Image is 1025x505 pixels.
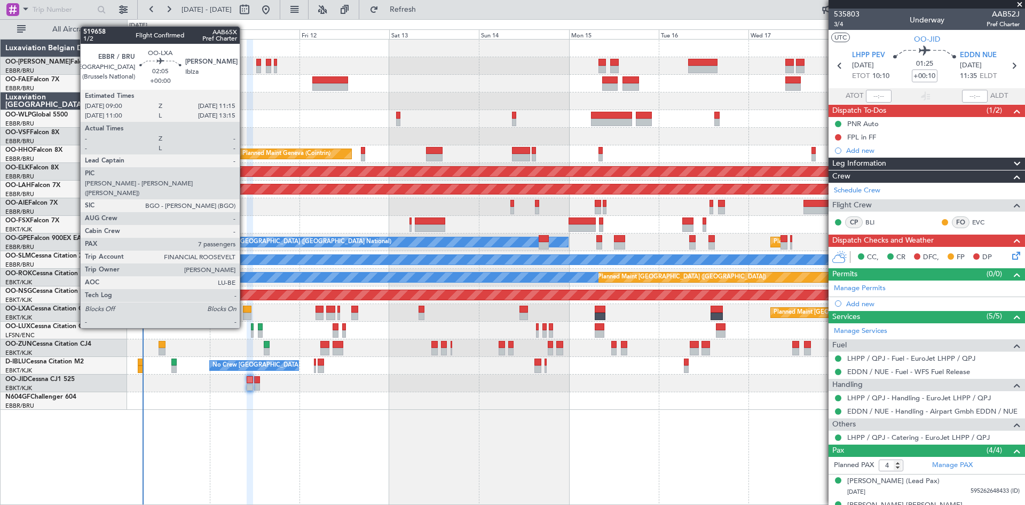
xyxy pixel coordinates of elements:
div: Wed 10 [120,29,210,39]
a: EBKT/KJK [5,226,32,234]
span: Leg Information [832,158,886,170]
a: EBBR/BRU [5,190,34,198]
span: All Aircraft [28,26,113,33]
a: Manage PAX [932,460,973,471]
div: No Crew [GEOGRAPHIC_DATA] ([GEOGRAPHIC_DATA] National) [212,358,391,374]
a: N604GFChallenger 604 [5,394,76,400]
a: D-IBLUCessna Citation M2 [5,359,84,365]
a: EBKT/KJK [5,278,32,286]
a: OO-LXACessna Citation CJ4 [5,306,90,312]
span: OO-SLM [5,253,31,259]
div: Mon 15 [569,29,659,39]
span: OO-FAE [5,76,30,83]
span: ETOT [852,71,870,82]
span: Permits [832,268,857,281]
span: ELDT [980,71,997,82]
a: Manage Services [834,326,887,337]
span: Fuel [832,339,847,352]
a: EBBR/BRU [5,84,34,92]
a: EBKT/KJK [5,296,32,304]
a: OO-WLPGlobal 5500 [5,112,68,118]
span: ATOT [846,91,863,102]
a: EBBR/BRU [5,173,34,181]
div: Underway [910,14,944,26]
a: EBKT/KJK [5,314,32,322]
span: 3/4 [834,20,860,29]
span: [DATE] [847,488,865,496]
a: OO-GPEFalcon 900EX EASy II [5,235,94,242]
div: Planned Maint [GEOGRAPHIC_DATA] ([GEOGRAPHIC_DATA]) [598,269,766,285]
span: Dispatch Checks and Weather [832,235,934,247]
div: FPL in FF [847,133,876,142]
a: EBBR/BRU [5,243,34,251]
label: Planned PAX [834,460,874,471]
a: EDDN / NUE - Fuel - WFS Fuel Release [847,367,970,376]
span: Flight Crew [832,199,872,212]
a: OO-ZUNCessna Citation CJ4 [5,341,91,347]
a: LFSN/ENC [5,331,35,339]
a: EBBR/BRU [5,120,34,128]
a: EVC [972,217,996,227]
span: 01:25 [916,59,933,69]
span: OO-NSG [5,288,32,294]
a: OO-ROKCessna Citation CJ4 [5,270,91,277]
a: EBBR/BRU [5,67,34,75]
span: OO-AIE [5,200,28,206]
span: ALDT [990,91,1008,102]
a: EBBR/BRU [5,402,34,410]
span: DP [982,252,992,263]
span: AAB52J [987,9,1020,20]
a: EBKT/KJK [5,349,32,357]
a: OO-LAHFalcon 7X [5,182,60,189]
span: N604GF [5,394,30,400]
span: 11:35 [960,71,977,82]
div: Sun 14 [479,29,569,39]
a: OO-LUXCessna Citation CJ4 [5,323,90,330]
button: Refresh [365,1,429,18]
div: Planned Maint [GEOGRAPHIC_DATA] ([GEOGRAPHIC_DATA]) [774,305,942,321]
a: EDDN / NUE - Handling - Airpart Gmbh EDDN / NUE [847,407,1018,416]
span: OO-JID [5,376,28,383]
a: LHPP / QPJ - Fuel - EuroJet LHPP / QPJ [847,354,975,363]
span: 10:10 [872,71,889,82]
span: OO-ZUN [5,341,32,347]
a: LHPP / QPJ - Handling - EuroJet LHPP / QPJ [847,393,991,402]
a: EBBR/BRU [5,137,34,145]
span: [DATE] - [DATE] [182,5,232,14]
div: No Crew [GEOGRAPHIC_DATA] ([GEOGRAPHIC_DATA] National) [212,234,391,250]
a: EBBR/BRU [5,261,34,269]
span: CR [896,252,905,263]
a: OO-VSFFalcon 8X [5,129,59,136]
a: EBBR/BRU [5,155,34,163]
div: PNR Auto [847,119,879,128]
span: Handling [832,379,863,391]
a: OO-FSXFalcon 7X [5,217,59,224]
span: OO-GPE [5,235,30,242]
div: Tue 16 [659,29,748,39]
span: EDDN NUE [960,50,997,61]
a: OO-JIDCessna CJ1 525 [5,376,75,383]
div: Thu 11 [210,29,299,39]
span: DFC, [923,252,939,263]
input: Trip Number [33,2,94,18]
span: (5/5) [987,310,1002,322]
div: Fri 12 [299,29,389,39]
span: OO-HHO [5,147,33,153]
div: Add new [846,146,1020,155]
span: CC, [867,252,879,263]
span: (1/2) [987,105,1002,116]
span: OO-ROK [5,270,32,277]
span: Dispatch To-Dos [832,105,886,117]
a: EBKT/KJK [5,367,32,375]
a: OO-ELKFalcon 8X [5,165,59,171]
div: Planned Maint [GEOGRAPHIC_DATA] ([GEOGRAPHIC_DATA] National) [774,234,967,250]
span: Pref Charter [987,20,1020,29]
a: Schedule Crew [834,185,880,196]
button: UTC [831,33,850,42]
span: Others [832,418,856,431]
span: OO-JID [914,34,940,45]
span: LHPP PEV [852,50,885,61]
button: All Aircraft [12,21,116,38]
span: 535803 [834,9,860,20]
a: BLI [865,217,889,227]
